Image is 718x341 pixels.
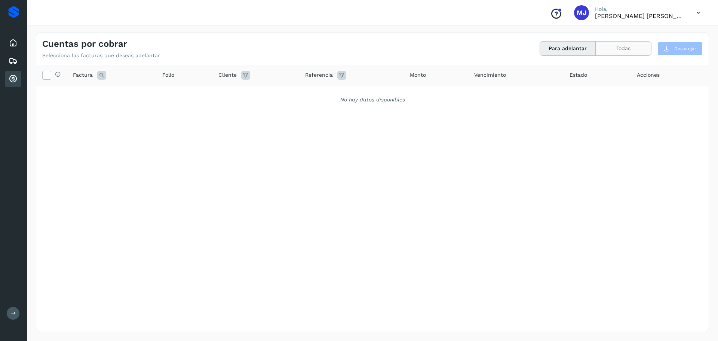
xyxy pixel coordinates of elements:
button: Descargar [657,42,703,55]
span: Referencia [305,71,333,79]
span: Vencimiento [474,71,506,79]
h4: Cuentas por cobrar [42,39,127,49]
div: Cuentas por cobrar [5,71,21,87]
span: Monto [410,71,426,79]
span: Estado [570,71,587,79]
span: Acciones [637,71,660,79]
div: No hay datos disponibles [46,96,699,104]
p: Militza Jocabeth Pérez Norberto [595,12,685,19]
p: Selecciona las facturas que deseas adelantar [42,52,160,59]
p: Hola, [595,6,685,12]
div: Inicio [5,35,21,51]
span: Cliente [218,71,237,79]
button: Todas [596,42,651,55]
span: Descargar [674,45,696,52]
button: Para adelantar [540,42,596,55]
span: Folio [162,71,174,79]
div: Embarques [5,53,21,69]
span: Factura [73,71,93,79]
